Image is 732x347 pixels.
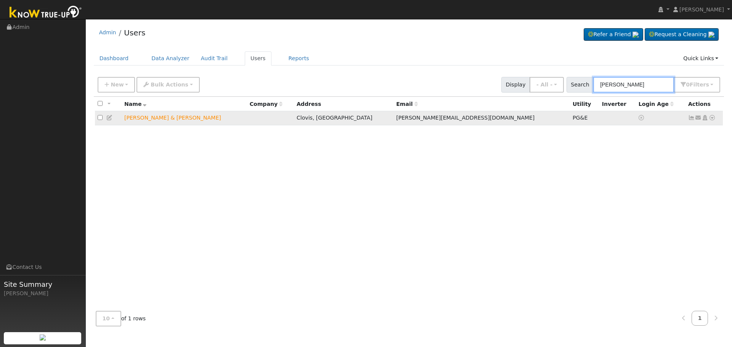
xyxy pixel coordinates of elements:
[195,51,233,66] a: Audit Trail
[677,51,724,66] a: Quick Links
[396,101,417,107] span: Email
[124,28,145,37] a: Users
[639,115,645,121] a: No login access
[501,77,530,93] span: Display
[695,114,702,122] a: shelly@newhopechurch.net
[124,101,147,107] span: Name
[96,311,121,326] button: 10
[283,51,315,66] a: Reports
[593,77,674,93] input: Search
[690,82,709,88] span: Filter
[94,51,135,66] a: Dashboard
[602,100,633,108] div: Inverter
[40,334,46,341] img: retrieve
[4,279,82,289] span: Site Summary
[573,115,588,121] span: PG&E
[674,77,720,93] button: 0Filters
[708,32,714,38] img: retrieve
[701,115,708,121] a: Login As
[396,115,535,121] span: [PERSON_NAME][EMAIL_ADDRESS][DOMAIN_NAME]
[122,111,247,125] td: Lead
[709,114,716,122] a: Other actions
[6,4,86,21] img: Know True-Up
[567,77,594,93] span: Search
[706,82,709,88] span: s
[294,111,393,125] td: Clovis, [GEOGRAPHIC_DATA]
[250,101,283,107] span: Company name
[632,32,639,38] img: retrieve
[688,100,720,108] div: Actions
[111,82,124,88] span: New
[96,311,146,326] span: of 1 rows
[4,289,82,297] div: [PERSON_NAME]
[297,100,391,108] div: Address
[103,315,110,321] span: 10
[136,77,199,93] button: Bulk Actions
[106,115,113,121] a: Edit User
[98,77,135,93] button: New
[573,100,597,108] div: Utility
[645,28,719,41] a: Request a Cleaning
[584,28,643,41] a: Refer a Friend
[151,82,188,88] span: Bulk Actions
[679,6,724,13] span: [PERSON_NAME]
[688,115,695,121] a: Show Graph
[245,51,271,66] a: Users
[692,311,708,326] a: 1
[146,51,195,66] a: Data Analyzer
[639,101,674,107] span: Days since last login
[99,29,116,35] a: Admin
[530,77,564,93] button: - All -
